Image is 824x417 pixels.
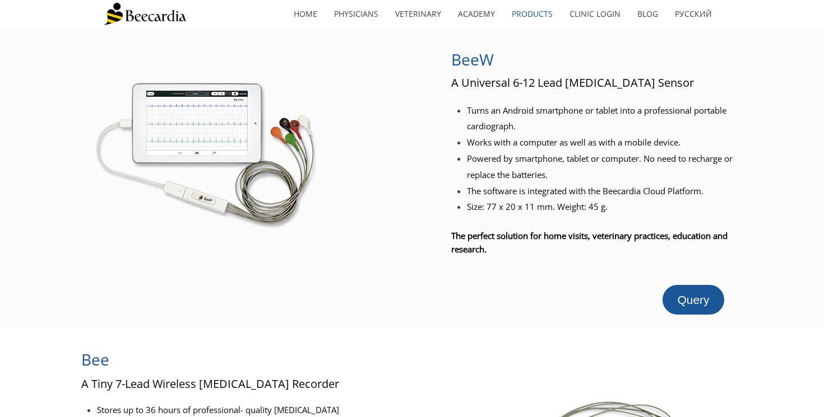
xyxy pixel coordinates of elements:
[451,75,694,90] span: A Universal 6-12 Lead [MEDICAL_DATA] Sensor
[104,3,186,25] img: Beecardia
[326,1,387,27] a: Physicians
[81,349,109,370] span: Bee
[81,376,339,391] span: A Tiny 7-Lead Wireless [MEDICAL_DATA] Recorder
[467,201,608,212] span: Size: 77 x 20 x 11 mm. Weight: 45 g.
[451,49,494,70] span: BeeW
[467,137,681,148] span: Works with a computer as well as with a mobile device.
[450,1,503,27] a: Academy
[467,185,703,196] span: The software is integrated with the Beecardia Cloud Platform.
[285,1,326,27] a: home
[451,230,728,255] span: The perfect solution for home visits, veterinary practices, education and research.
[666,1,720,27] a: Русский
[387,1,450,27] a: Veterinary
[561,1,629,27] a: Clinic Login
[503,1,561,27] a: Products
[467,153,733,180] span: Powered by smartphone, tablet or computer. No need to recharge or replace the batteries.
[467,105,726,132] span: Turns an Android smartphone or tablet into a professional portable cardiograph.
[629,1,666,27] a: Blog
[663,285,724,315] a: Query
[677,293,709,306] span: Query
